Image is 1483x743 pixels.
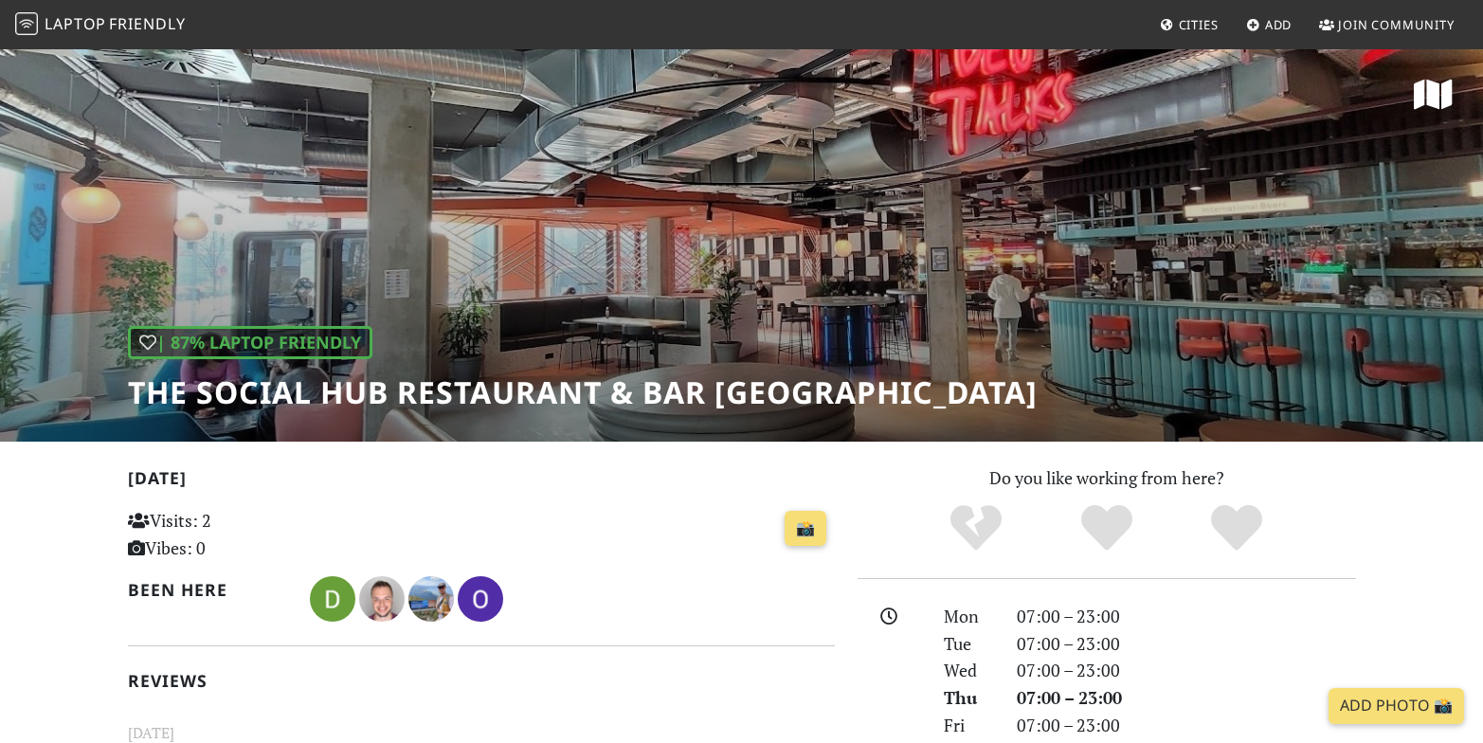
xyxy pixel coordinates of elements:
div: Fri [932,712,1004,739]
a: LaptopFriendly LaptopFriendly [15,9,186,42]
p: Do you like working from here? [858,464,1356,492]
h2: Reviews [128,671,835,691]
span: Join Community [1338,16,1455,33]
div: Tue [932,630,1004,658]
h2: [DATE] [128,468,835,496]
div: Wed [932,657,1004,684]
span: Friendly [109,13,185,34]
div: Definitely! [1171,502,1302,554]
span: Danilo Aleixo [359,586,408,608]
span: Tom T [408,586,458,608]
img: 5096-danilo.jpg [359,576,405,622]
p: Visits: 2 Vibes: 0 [128,507,349,562]
div: 07:00 – 23:00 [1005,657,1367,684]
img: LaptopFriendly [15,12,38,35]
div: 07:00 – 23:00 [1005,603,1367,630]
img: 5274-otar.jpg [458,576,503,622]
div: No [911,502,1041,554]
img: 5810-tom.jpg [408,576,454,622]
div: 07:00 – 23:00 [1005,630,1367,658]
div: | 87% Laptop Friendly [128,326,372,359]
h2: Been here [128,580,288,600]
div: 07:00 – 23:00 [1005,684,1367,712]
div: Yes [1041,502,1172,554]
span: Cities [1179,16,1219,33]
span: Daniel E. [310,586,359,608]
h1: The Social Hub Restaurant & Bar [GEOGRAPHIC_DATA] [128,374,1038,410]
a: Add [1239,8,1300,42]
div: 07:00 – 23:00 [1005,712,1367,739]
span: Laptop [45,13,106,34]
span: Add [1265,16,1293,33]
div: Thu [932,684,1004,712]
a: Cities [1152,8,1226,42]
a: Join Community [1311,8,1462,42]
div: Mon [932,603,1004,630]
a: 📸 [785,511,826,547]
img: 5893-daniel.jpg [310,576,355,622]
a: Add Photo 📸 [1329,688,1464,724]
span: Otar Khoperia [458,586,503,608]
